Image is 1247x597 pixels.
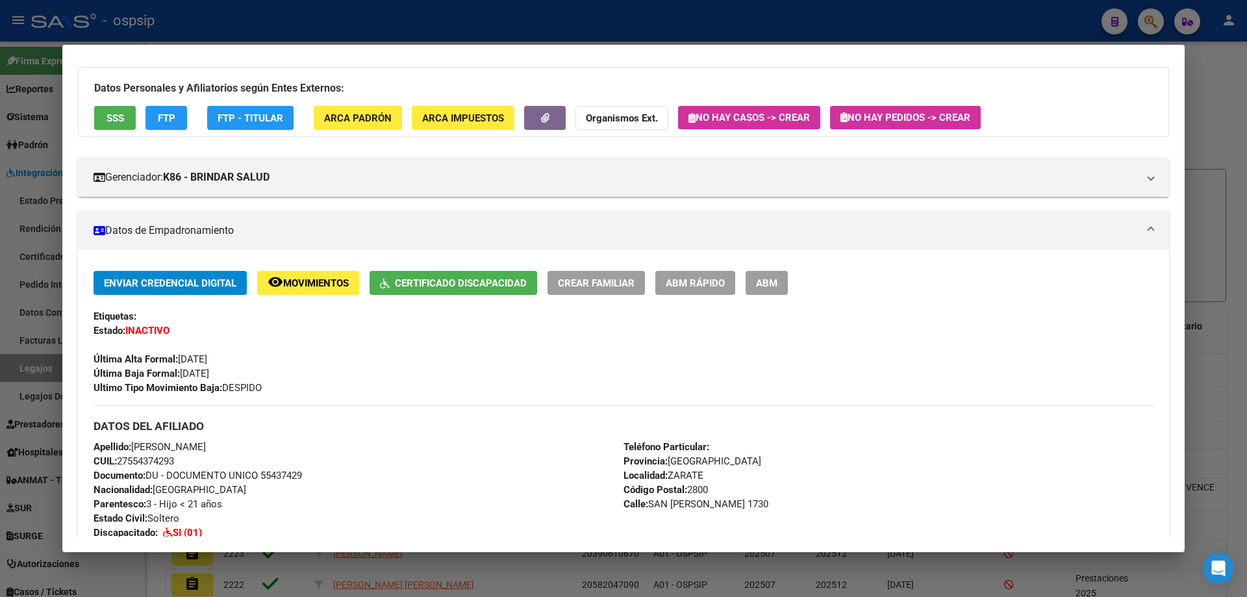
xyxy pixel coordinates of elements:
[94,382,222,394] strong: Ultimo Tipo Movimiento Baja:
[623,455,761,467] span: [GEOGRAPHIC_DATA]
[163,170,270,185] strong: K86 - BRINDAR SALUD
[586,112,658,124] strong: Organismos Ext.
[94,325,125,337] strong: Estado:
[94,311,136,322] strong: Etiquetas:
[94,455,117,467] strong: CUIL:
[94,513,147,524] strong: Estado Civil:
[623,484,708,496] span: 2800
[623,484,687,496] strong: Código Postal:
[840,112,970,123] span: No hay Pedidos -> Crear
[94,223,1138,238] mat-panel-title: Datos de Empadronamiento
[145,106,187,130] button: FTP
[125,325,170,337] strong: INACTIVO
[558,277,635,289] span: Crear Familiar
[158,112,175,124] span: FTP
[678,106,820,129] button: No hay casos -> Crear
[756,277,777,289] span: ABM
[94,498,146,510] strong: Parentesco:
[370,271,537,295] button: Certificado Discapacidad
[422,112,504,124] span: ARCA Impuestos
[218,112,283,124] span: FTP - Titular
[94,470,145,481] strong: Documento:
[94,441,206,453] span: [PERSON_NAME]
[623,455,668,467] strong: Provincia:
[623,498,648,510] strong: Calle:
[268,274,283,290] mat-icon: remove_red_eye
[655,271,735,295] button: ABM Rápido
[94,170,1138,185] mat-panel-title: Gerenciador:
[78,211,1169,250] mat-expansion-panel-header: Datos de Empadronamiento
[107,112,124,124] span: SSS
[94,441,131,453] strong: Apellido:
[78,158,1169,197] mat-expansion-panel-header: Gerenciador:K86 - BRINDAR SALUD
[283,277,349,289] span: Movimientos
[94,81,1153,96] h3: Datos Personales y Afiliatorios según Entes Externos:
[94,484,246,496] span: [GEOGRAPHIC_DATA]
[94,368,180,379] strong: Última Baja Formal:
[257,271,359,295] button: Movimientos
[94,271,247,295] button: Enviar Credencial Digital
[688,112,810,123] span: No hay casos -> Crear
[94,106,136,130] button: SSS
[324,112,392,124] span: ARCA Padrón
[94,527,158,539] strong: Discapacitado:
[104,277,236,289] span: Enviar Credencial Digital
[207,106,294,130] button: FTP - Titular
[623,498,768,510] span: SAN [PERSON_NAME] 1730
[575,106,668,130] button: Organismos Ext.
[94,353,178,365] strong: Última Alta Formal:
[666,277,725,289] span: ABM Rápido
[830,106,981,129] button: No hay Pedidos -> Crear
[1203,553,1234,584] div: Open Intercom Messenger
[548,271,645,295] button: Crear Familiar
[746,271,788,295] button: ABM
[94,484,153,496] strong: Nacionalidad:
[94,470,302,481] span: DU - DOCUMENTO UNICO 55437429
[623,470,668,481] strong: Localidad:
[314,106,402,130] button: ARCA Padrón
[94,368,209,379] span: [DATE]
[94,382,262,394] span: DESPIDO
[395,277,527,289] span: Certificado Discapacidad
[94,419,1153,433] h3: DATOS DEL AFILIADO
[623,470,703,481] span: ZARATE
[94,513,179,524] span: Soltero
[173,527,202,539] strong: SI (01)
[94,353,207,365] span: [DATE]
[412,106,514,130] button: ARCA Impuestos
[94,455,174,467] span: 27554374293
[94,498,222,510] span: 3 - Hijo < 21 años
[623,441,709,453] strong: Teléfono Particular:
